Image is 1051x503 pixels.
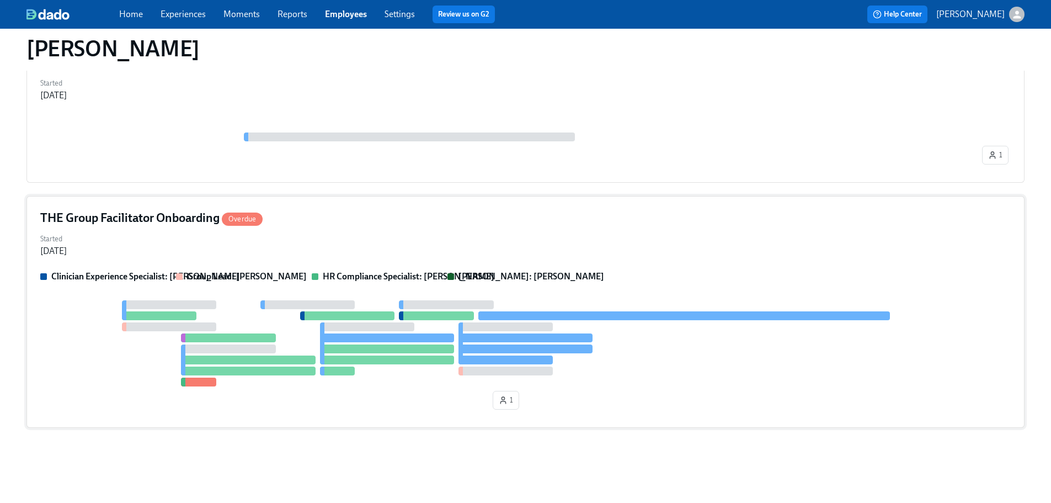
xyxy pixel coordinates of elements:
p: [PERSON_NAME] [936,8,1005,20]
img: dado [26,9,70,20]
strong: [PERSON_NAME]: [PERSON_NAME] [458,271,604,282]
a: Settings [385,9,415,19]
button: Review us on G2 [433,6,495,23]
span: Overdue [222,215,263,223]
h4: THE Group Facilitator Onboarding [40,210,263,226]
a: dado [26,9,119,20]
label: Started [40,233,67,245]
h1: [PERSON_NAME] [26,35,200,62]
span: Help Center [873,9,922,20]
button: 1 [493,391,519,410]
div: [DATE] [40,89,67,102]
a: Reports [278,9,307,19]
button: 1 [982,146,1009,165]
a: Home [119,9,143,19]
label: Started [40,77,67,89]
div: [DATE] [40,245,67,257]
span: 1 [988,150,1002,161]
button: Help Center [867,6,927,23]
button: [PERSON_NAME] [936,7,1025,22]
a: Employees [325,9,367,19]
span: 1 [499,395,513,406]
strong: Clinician Experience Specialist: [PERSON_NAME] [51,271,240,282]
strong: HR Compliance Specialist: [PERSON_NAME] [323,271,494,282]
a: Review us on G2 [438,9,489,20]
a: Moments [223,9,260,19]
a: Experiences [161,9,206,19]
strong: Group Lead: [PERSON_NAME] [187,271,307,282]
